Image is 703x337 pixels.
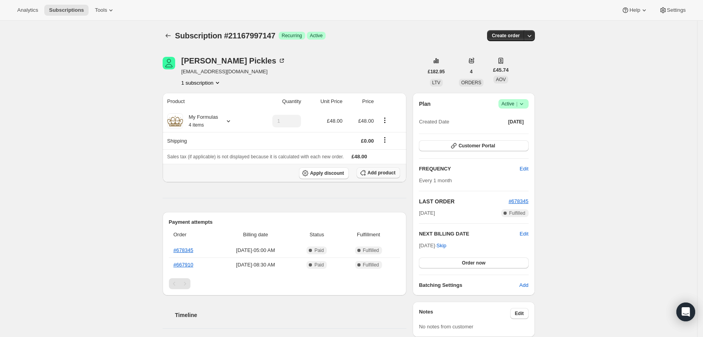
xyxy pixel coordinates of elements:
[174,262,194,268] a: #667910
[516,101,517,107] span: |
[667,7,686,13] span: Settings
[219,261,292,269] span: [DATE] · 08:30 AM
[515,279,533,292] button: Add
[95,7,107,13] span: Tools
[327,118,342,124] span: £48.00
[629,7,640,13] span: Help
[361,138,374,144] span: £0.00
[423,66,449,77] button: £182.95
[419,197,509,205] h2: LAST ORDER
[617,5,652,16] button: Help
[17,7,38,13] span: Analytics
[510,308,529,319] button: Edit
[419,178,452,183] span: Every 1 month
[345,93,376,110] th: Price
[252,93,303,110] th: Quantity
[419,209,435,217] span: [DATE]
[519,281,528,289] span: Add
[419,100,431,108] h2: Plan
[181,68,286,76] span: [EMAIL_ADDRESS][DOMAIN_NAME]
[314,247,324,254] span: Paid
[379,136,391,144] button: Shipping actions
[493,66,509,74] span: £45.74
[508,119,524,125] span: [DATE]
[492,33,520,39] span: Create order
[520,165,528,173] span: Edit
[314,262,324,268] span: Paid
[487,30,524,41] button: Create order
[428,69,445,75] span: £182.95
[49,7,84,13] span: Subscriptions
[174,247,194,253] a: #678345
[282,33,302,39] span: Recurring
[297,231,337,239] span: Status
[432,80,440,85] span: LTV
[363,247,379,254] span: Fulfilled
[219,231,292,239] span: Billing date
[163,93,252,110] th: Product
[379,116,391,125] button: Product actions
[169,226,217,243] th: Order
[181,57,286,65] div: [PERSON_NAME] Pickles
[509,210,525,216] span: Fulfilled
[419,324,473,330] span: No notes from customer
[419,140,528,151] button: Customer Portal
[496,77,506,82] span: AOV
[419,230,520,238] h2: NEXT BILLING DATE
[419,281,519,289] h6: Batching Settings
[363,262,379,268] span: Fulfilled
[175,31,275,40] span: Subscription #21167997147
[676,303,695,321] div: Open Intercom Messenger
[432,239,451,252] button: Skip
[515,163,533,175] button: Edit
[44,5,89,16] button: Subscriptions
[357,167,400,178] button: Add product
[419,118,449,126] span: Created Date
[458,143,495,149] span: Customer Portal
[342,231,396,239] span: Fulfillment
[90,5,120,16] button: Tools
[419,308,510,319] h3: Notes
[419,257,528,268] button: Order now
[465,66,477,77] button: 4
[13,5,43,16] button: Analytics
[183,113,218,129] div: My Formulas
[219,246,292,254] span: [DATE] · 05:00 AM
[504,116,529,127] button: [DATE]
[181,79,221,87] button: Product actions
[419,165,520,173] h2: FREQUENCY
[502,100,525,108] span: Active
[169,218,400,226] h2: Payment attempts
[299,167,349,179] button: Apply discount
[462,260,486,266] span: Order now
[520,230,528,238] button: Edit
[163,132,252,149] th: Shipping
[461,80,481,85] span: ORDERS
[310,33,323,39] span: Active
[515,310,524,317] span: Edit
[303,93,345,110] th: Unit Price
[437,242,446,250] span: Skip
[175,311,407,319] h2: Timeline
[509,197,529,205] button: #678345
[358,118,374,124] span: £48.00
[163,57,175,69] span: Laura Pickles
[167,154,344,159] span: Sales tax (if applicable) is not displayed because it is calculated with each new order.
[169,278,400,289] nav: Pagination
[163,30,174,41] button: Subscriptions
[310,170,344,176] span: Apply discount
[470,69,473,75] span: 4
[189,122,204,128] small: 4 items
[509,198,529,204] a: #678345
[654,5,690,16] button: Settings
[419,243,446,248] span: [DATE] ·
[368,170,395,176] span: Add product
[351,154,367,159] span: £48.00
